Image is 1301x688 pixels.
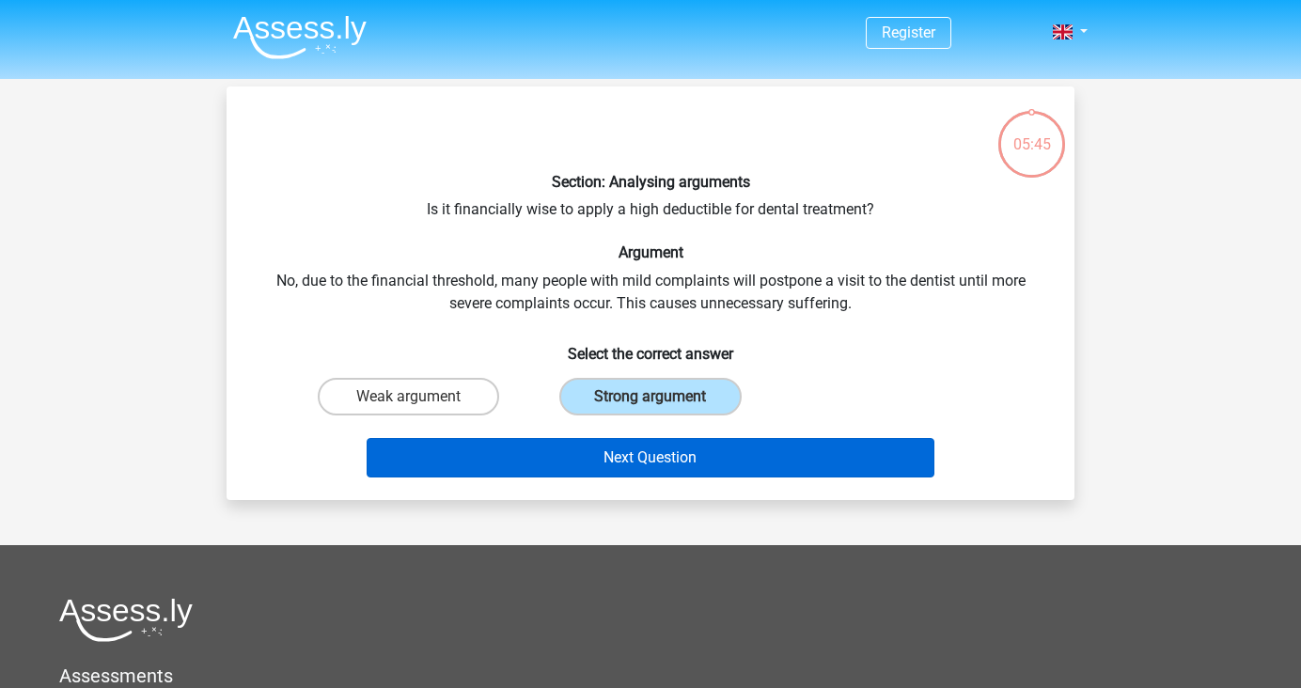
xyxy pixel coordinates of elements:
a: Register [882,23,935,41]
img: Assessly [233,15,367,59]
div: 05:45 [996,109,1067,156]
img: Assessly logo [59,598,193,642]
h6: Select the correct answer [257,330,1044,363]
label: Strong argument [559,378,741,415]
label: Weak argument [318,378,499,415]
button: Next Question [367,438,935,477]
h6: Section: Analysing arguments [257,173,1044,191]
h6: Argument [257,243,1044,261]
div: Is it financially wise to apply a high deductible for dental treatment? No, due to the financial ... [234,102,1067,485]
h5: Assessments [59,665,1242,687]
